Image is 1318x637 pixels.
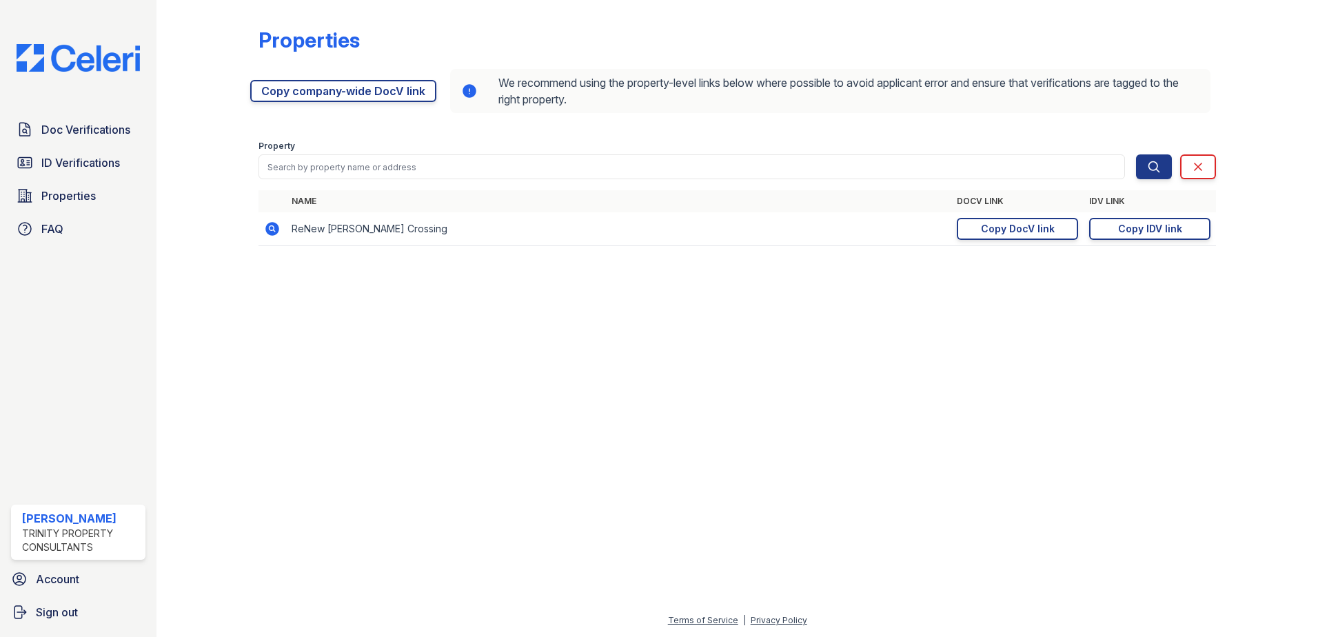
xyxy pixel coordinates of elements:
div: Copy DocV link [981,222,1055,236]
a: Account [6,565,151,593]
div: Properties [258,28,360,52]
div: Trinity Property Consultants [22,527,140,554]
a: Sign out [6,598,151,626]
a: Copy IDV link [1089,218,1210,240]
span: Properties [41,188,96,204]
div: We recommend using the property-level links below where possible to avoid applicant error and ens... [450,69,1210,113]
a: Copy DocV link [957,218,1078,240]
a: Doc Verifications [11,116,145,143]
span: ID Verifications [41,154,120,171]
div: | [743,615,746,625]
a: Privacy Policy [751,615,807,625]
a: ID Verifications [11,149,145,176]
span: FAQ [41,221,63,237]
a: Properties [11,182,145,210]
th: DocV Link [951,190,1084,212]
input: Search by property name or address [258,154,1125,179]
div: [PERSON_NAME] [22,510,140,527]
span: Account [36,571,79,587]
td: ReNew [PERSON_NAME] Crossing [286,212,951,246]
label: Property [258,141,295,152]
a: Terms of Service [668,615,738,625]
img: CE_Logo_Blue-a8612792a0a2168367f1c8372b55b34899dd931a85d93a1a3d3e32e68fde9ad4.png [6,44,151,72]
span: Doc Verifications [41,121,130,138]
th: Name [286,190,951,212]
div: Copy IDV link [1118,222,1182,236]
a: Copy company-wide DocV link [250,80,436,102]
th: IDV Link [1084,190,1216,212]
span: Sign out [36,604,78,620]
a: FAQ [11,215,145,243]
